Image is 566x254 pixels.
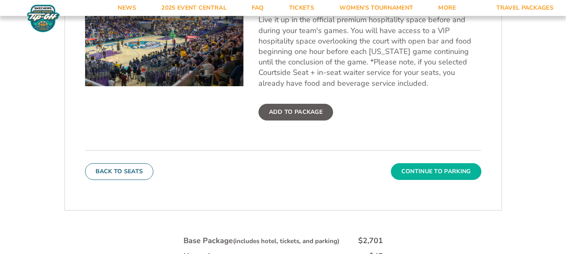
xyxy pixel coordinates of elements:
label: Add To Package [258,104,333,121]
div: $2,701 [358,236,383,246]
button: Back To Seats [85,163,154,180]
div: Base Package [183,236,339,246]
p: Live it up in the official premium hospitality space before and during your team's games. You wil... [258,15,481,88]
img: Fort Myers Tip-Off [25,4,62,33]
button: Continue To Parking [391,163,481,180]
small: (includes hotel, tickets, and parking) [233,237,339,245]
